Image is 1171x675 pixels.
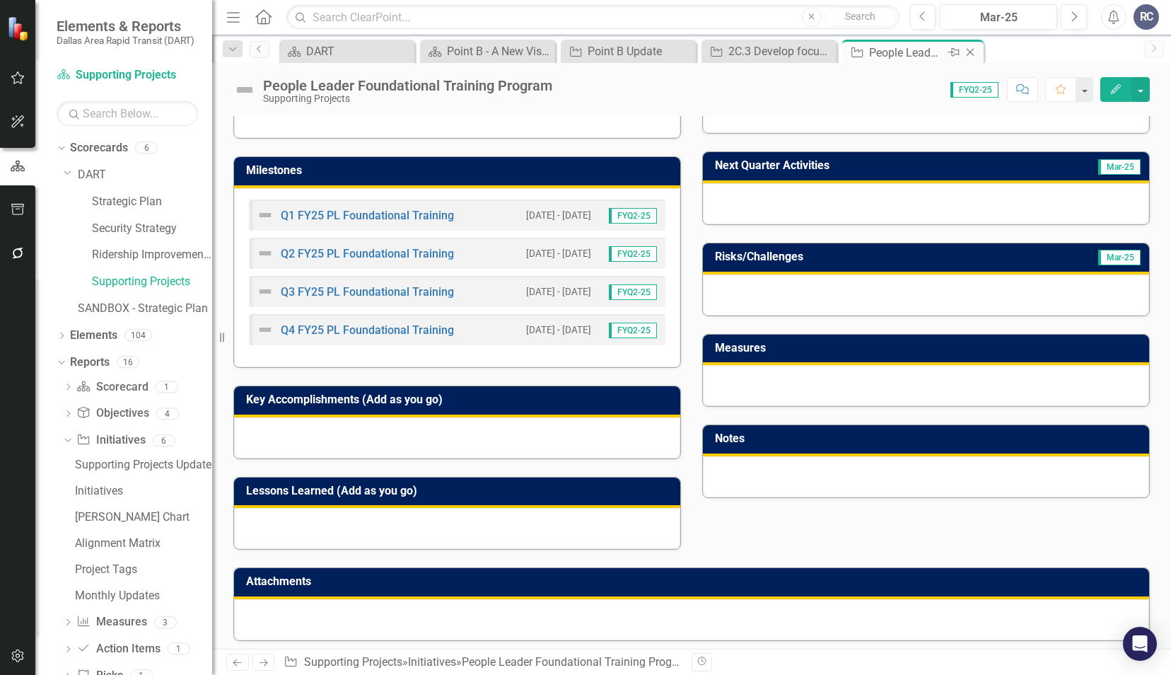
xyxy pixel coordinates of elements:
[462,655,692,669] div: People Leader Foundational Training Program
[71,532,212,555] a: Alignment Matrix
[70,140,128,156] a: Scorecards
[92,194,212,210] a: Strategic Plan
[70,354,110,371] a: Reports
[281,285,454,299] a: Q3 FY25 PL Foundational Training
[135,142,158,154] div: 6
[715,159,1024,172] h3: Next Quarter Activities
[156,408,179,420] div: 4
[609,284,657,300] span: FYQ2-25
[75,485,212,497] div: Initiatives
[526,323,591,337] small: [DATE] - [DATE]
[284,654,681,671] div: » »
[257,245,274,262] img: Not Defined
[75,589,212,602] div: Monthly Updates
[825,7,896,27] button: Search
[945,9,1052,26] div: Mar-25
[1098,159,1141,175] span: Mar-25
[728,42,833,60] div: 2C.3 Develop focused leadership training to enhance contribution management
[75,511,212,524] div: [PERSON_NAME] Chart
[940,4,1057,30] button: Mar-25
[609,208,657,224] span: FYQ2-25
[76,379,148,396] a: Scorecard
[257,321,274,338] img: Not Defined
[246,164,673,177] h3: Milestones
[715,432,1142,445] h3: Notes
[76,614,146,630] a: Measures
[257,207,274,224] img: Not Defined
[76,432,145,449] a: Initiatives
[57,35,194,46] small: Dallas Area Rapid Transit (DART)
[78,167,212,183] a: DART
[1098,250,1141,265] span: Mar-25
[71,584,212,607] a: Monthly Updates
[117,356,139,368] div: 16
[57,18,194,35] span: Elements & Reports
[1134,4,1159,30] button: RC
[950,82,998,98] span: FYQ2-25
[124,330,152,342] div: 104
[263,78,552,93] div: People Leader Foundational Training Program
[715,250,1001,263] h3: Risks/Challenges
[609,323,657,338] span: FYQ2-25
[76,641,160,657] a: Action Items
[246,393,673,406] h3: Key Accomplishments (Add as you go)
[78,301,212,317] a: SANDBOX - Strategic Plan
[588,42,692,60] div: Point B Update
[447,42,552,60] div: Point B - A New Vision for Mobility in [GEOGRAPHIC_DATA][US_STATE]
[564,42,692,60] a: Point B Update
[6,16,32,41] img: ClearPoint Strategy
[281,209,454,222] a: Q1 FY25 PL Foundational Training
[71,480,212,502] a: Initiatives
[71,506,212,529] a: [PERSON_NAME] Chart
[92,247,212,263] a: Ridership Improvement Funds
[257,283,274,300] img: Not Defined
[263,93,552,104] div: Supporting Projects
[304,655,402,669] a: Supporting Projects
[869,44,945,62] div: People Leader Foundational Training Program
[408,655,456,669] a: Initiatives
[715,342,1142,354] h3: Measures
[246,485,673,497] h3: Lessons Learned (Add as you go)
[526,285,591,299] small: [DATE] - [DATE]
[75,458,212,471] div: Supporting Projects Update
[156,381,178,393] div: 1
[57,67,198,83] a: Supporting Projects
[526,247,591,260] small: [DATE] - [DATE]
[92,274,212,290] a: Supporting Projects
[153,434,175,446] div: 6
[283,42,411,60] a: DART
[70,328,117,344] a: Elements
[705,42,833,60] a: 2C.3 Develop focused leadership training to enhance contribution management
[1123,627,1157,661] div: Open Intercom Messenger
[154,616,177,628] div: 3
[306,42,411,60] div: DART
[75,537,212,550] div: Alignment Matrix
[57,101,198,126] input: Search Below...
[609,246,657,262] span: FYQ2-25
[281,323,454,337] a: Q4 FY25 PL Foundational Training
[71,558,212,581] a: Project Tags
[845,11,875,22] span: Search
[246,575,1142,588] h3: Attachments
[526,209,591,222] small: [DATE] - [DATE]
[75,563,212,576] div: Project Tags
[286,5,899,30] input: Search ClearPoint...
[71,454,212,476] a: Supporting Projects Update
[424,42,552,60] a: Point B - A New Vision for Mobility in [GEOGRAPHIC_DATA][US_STATE]
[281,247,454,260] a: Q2 FY25 PL Foundational Training
[233,79,256,101] img: Not Defined
[168,643,190,655] div: 1
[92,221,212,237] a: Security Strategy
[76,405,148,422] a: Objectives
